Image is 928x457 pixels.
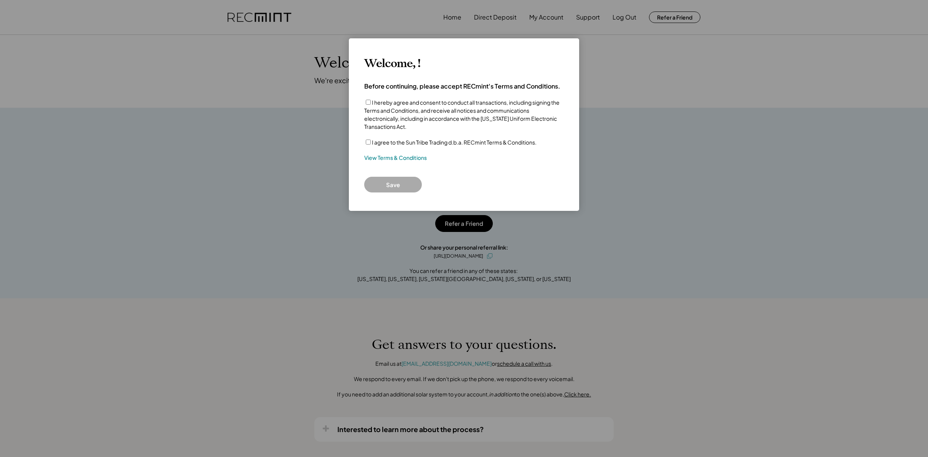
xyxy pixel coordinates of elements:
[364,177,422,192] button: Save
[372,139,537,146] label: I agree to the Sun Tribe Trading d.b.a. RECmint Terms & Conditions.
[364,99,560,130] label: I hereby agree and consent to conduct all transactions, including signing the Terms and Condition...
[364,154,427,162] a: View Terms & Conditions
[364,57,420,71] h3: Welcome, !
[364,82,560,90] h4: Before continuing, please accept RECmint's Terms and Conditions.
